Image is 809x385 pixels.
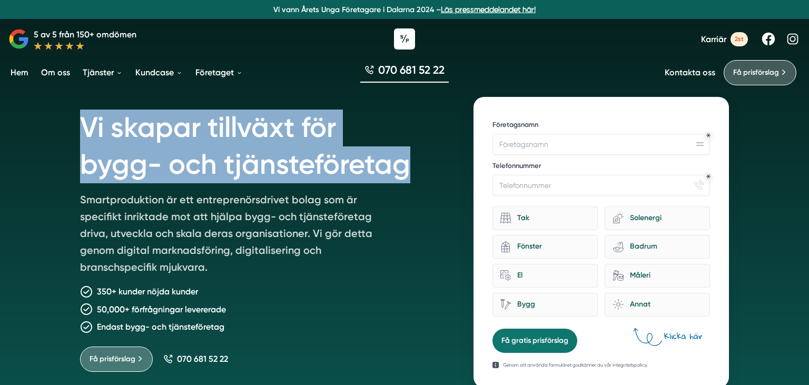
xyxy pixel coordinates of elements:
a: 070 681 52 22 [360,62,449,83]
a: Få prisförslag [80,347,153,372]
span: 070 681 52 22 [378,62,445,77]
span: 070 681 52 22 [177,354,228,364]
p: 50,000+ förfrågningar levererade [97,303,226,316]
p: Genom att använda formuläret godkänner du vår integritetspolicy. [503,361,648,369]
label: Företagsnamn [492,120,710,132]
button: Få gratis prisförslag [492,329,577,353]
a: Kontakta oss [665,67,715,77]
label: Telefonnummer [492,161,710,173]
span: Få prisförslag [90,353,135,365]
p: Smartproduktion är ett entreprenörsdrivet bolag som är specifikt inriktade mot att hjälpa bygg- o... [80,191,383,280]
p: 5 av 5 från 150+ omdömen [34,28,136,41]
p: Endast bygg- och tjänsteföretag [97,320,224,333]
a: Hem [8,59,31,86]
input: Telefonnummer [492,175,710,196]
input: Företagsnamn [492,134,710,155]
a: Tjänster [81,59,125,86]
span: Få prisförslag [733,67,779,78]
a: 070 681 52 22 [163,354,228,364]
p: Vi vann Årets Unga Företagare i Dalarna 2024 – [4,4,805,15]
div: Obligatoriskt [706,174,711,179]
p: 350+ kunder nöjda kunder [97,285,198,298]
span: 2st [731,32,748,46]
span: Karriär [701,34,726,44]
div: Obligatoriskt [706,133,711,137]
a: Företaget [193,59,245,86]
h1: Vi skapar tillväxt för bygg- och tjänsteföretag [80,97,448,191]
a: Kundcase [133,59,185,86]
a: Om oss [39,59,72,86]
a: Karriär 2st [701,32,748,46]
a: Få prisförslag [724,60,796,85]
a: Läs pressmeddelandet här! [441,5,536,14]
